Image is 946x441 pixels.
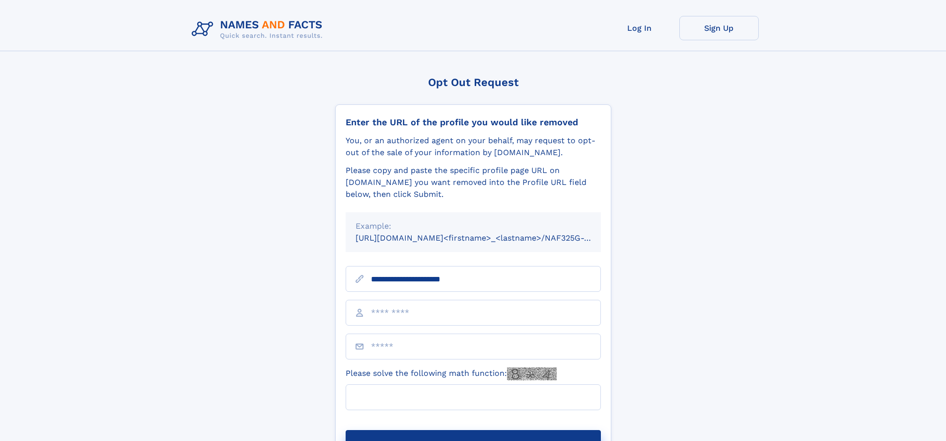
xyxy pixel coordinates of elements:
div: You, or an authorized agent on your behalf, may request to opt-out of the sale of your informatio... [346,135,601,159]
div: Enter the URL of the profile you would like removed [346,117,601,128]
div: Example: [356,220,591,232]
img: Logo Names and Facts [188,16,331,43]
small: [URL][DOMAIN_NAME]<firstname>_<lastname>/NAF325G-xxxxxxxx [356,233,620,243]
label: Please solve the following math function: [346,367,557,380]
a: Log In [600,16,679,40]
div: Please copy and paste the specific profile page URL on [DOMAIN_NAME] you want removed into the Pr... [346,165,601,200]
div: Opt Out Request [335,76,611,88]
a: Sign Up [679,16,759,40]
